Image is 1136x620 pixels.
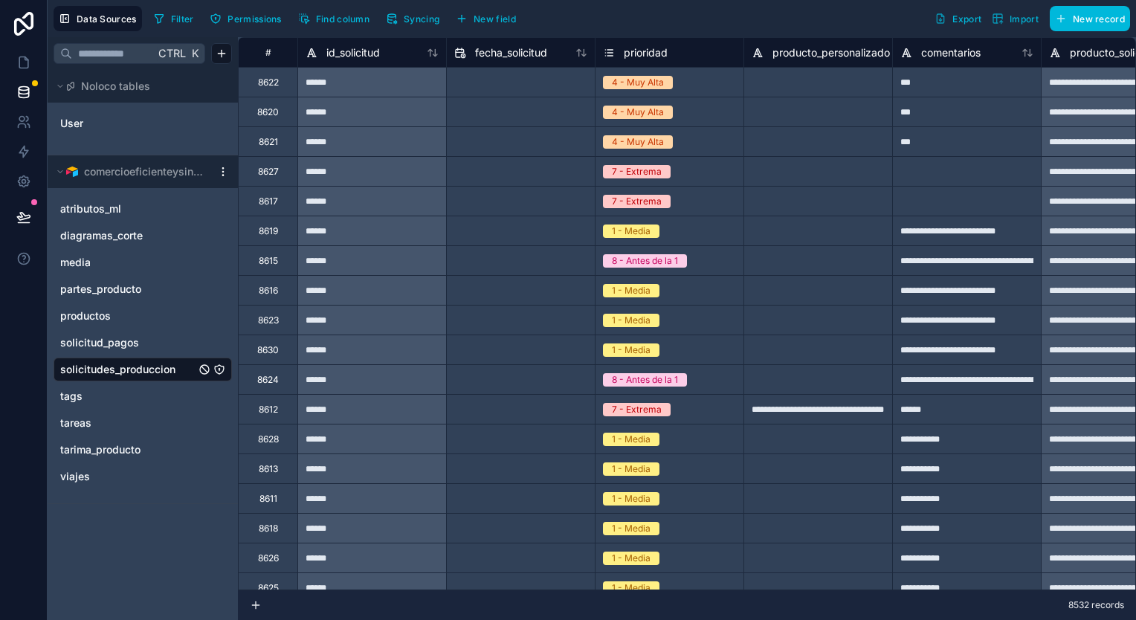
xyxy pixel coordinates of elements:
span: media [60,255,91,270]
a: tarima_producto [60,442,196,457]
img: Airtable Logo [66,166,78,178]
a: viajes [60,469,196,484]
div: 8618 [259,523,278,535]
div: 1 - Media [612,552,651,565]
button: Find column [293,7,375,30]
a: User [60,116,181,131]
span: fecha_solicitud [475,45,547,60]
span: Find column [316,13,369,25]
a: media [60,255,196,270]
div: 7 - Extrema [612,165,662,178]
span: Import [1010,13,1039,25]
div: 8616 [259,285,278,297]
button: New field [451,7,521,30]
span: tarima_producto [60,442,141,457]
span: solicitudes_produccion [60,362,175,377]
div: media [54,251,232,274]
div: 7 - Extrema [612,403,662,416]
div: 8627 [258,166,279,178]
a: productos [60,309,196,323]
div: solicitud_pagos [54,331,232,355]
span: solicitud_pagos [60,335,139,350]
div: # [250,47,286,58]
div: partes_producto [54,277,232,301]
div: diagramas_corte [54,224,232,248]
span: 8532 records [1068,599,1124,611]
div: 1 - Media [612,284,651,297]
a: New record [1044,6,1130,31]
div: 8613 [259,463,278,475]
div: solicitudes_produccion [54,358,232,381]
button: Export [929,6,987,31]
button: New record [1050,6,1130,31]
div: tareas [54,411,232,435]
span: tags [60,389,83,404]
span: New field [474,13,516,25]
div: 4 - Muy Alta [612,106,664,119]
div: 8617 [259,196,278,207]
div: 8 - Antes de la 1 [612,254,678,268]
a: tareas [60,416,196,430]
div: productos [54,304,232,328]
span: prioridad [624,45,668,60]
div: 1 - Media [612,522,651,535]
button: Data Sources [54,6,142,31]
span: comercioeficienteysingular [84,164,204,179]
span: Syncing [404,13,439,25]
div: 7 - Extrema [612,195,662,208]
div: tags [54,384,232,408]
div: 1 - Media [612,581,651,595]
span: diagramas_corte [60,228,143,243]
span: K [190,48,200,59]
div: 8622 [258,77,279,88]
div: 8625 [258,582,279,594]
span: tareas [60,416,91,430]
div: 1 - Media [612,462,651,476]
button: Permissions [204,7,286,30]
span: Ctrl [157,44,187,62]
div: 1 - Media [612,433,651,446]
div: 8615 [259,255,278,267]
span: Data Sources [77,13,137,25]
div: 8624 [257,374,279,386]
div: 8630 [257,344,279,356]
span: atributos_ml [60,201,121,216]
a: tags [60,389,196,404]
div: 8619 [259,225,278,237]
div: tarima_producto [54,438,232,462]
div: 8 - Antes de la 1 [612,373,678,387]
div: 8611 [259,493,277,505]
a: partes_producto [60,282,196,297]
a: solicitud_pagos [60,335,196,350]
div: 8620 [257,106,279,118]
span: User [60,116,83,131]
div: 4 - Muy Alta [612,135,664,149]
a: diagramas_corte [60,228,196,243]
span: viajes [60,469,90,484]
button: Import [987,6,1044,31]
div: 1 - Media [612,492,651,506]
span: New record [1073,13,1125,25]
div: viajes [54,465,232,488]
div: 8628 [258,433,279,445]
a: solicitudes_produccion [60,362,196,377]
span: productos [60,309,111,323]
a: atributos_ml [60,201,196,216]
div: User [54,112,232,135]
span: Filter [171,13,194,25]
span: Permissions [227,13,281,25]
span: id_solicitud [326,45,380,60]
div: atributos_ml [54,197,232,221]
button: Noloco tables [54,76,223,97]
button: Syncing [381,7,445,30]
span: comentarios [921,45,981,60]
button: Airtable Logocomercioeficienteysingular [54,161,211,182]
div: 8626 [258,552,279,564]
span: producto_personalizado [772,45,890,60]
span: partes_producto [60,282,141,297]
div: 1 - Media [612,225,651,238]
div: 1 - Media [612,343,651,357]
div: 8612 [259,404,278,416]
span: Export [952,13,981,25]
div: 8623 [258,314,279,326]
